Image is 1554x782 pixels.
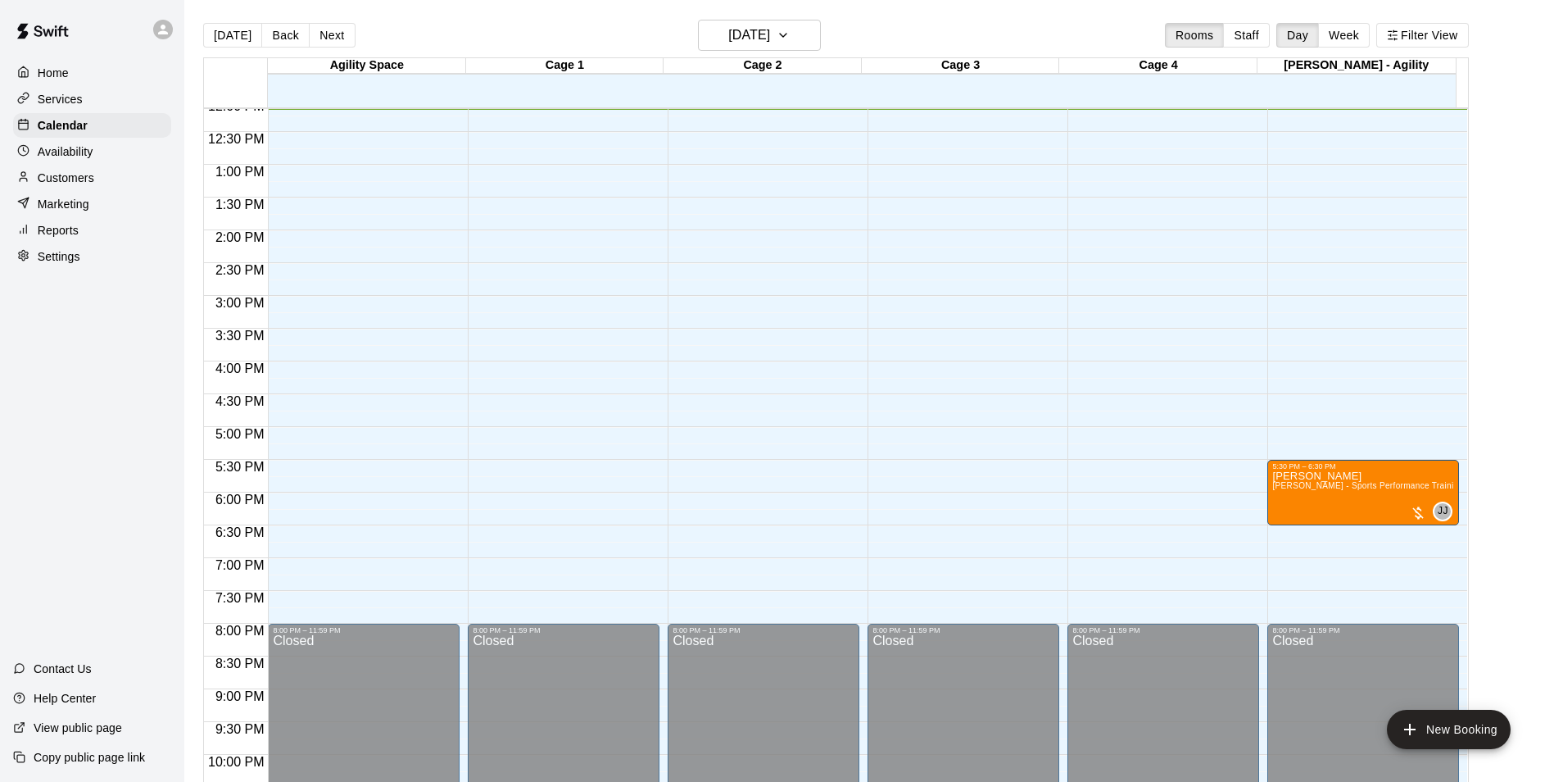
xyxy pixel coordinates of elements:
p: Help Center [34,690,96,707]
span: 9:00 PM [211,689,269,703]
a: Home [13,61,171,85]
a: Services [13,87,171,111]
span: 4:00 PM [211,361,269,375]
span: 2:30 PM [211,263,269,277]
a: Calendar [13,113,171,138]
button: Day [1276,23,1319,48]
a: Reports [13,218,171,243]
span: 6:00 PM [211,493,269,507]
span: [PERSON_NAME] - Sports Performance Training (60 min) [1272,481,1497,490]
a: Settings [13,244,171,269]
p: Contact Us [34,661,92,677]
span: 2:00 PM [211,230,269,244]
div: Cage 4 [1059,58,1257,74]
div: Cage 3 [862,58,1060,74]
div: Agility Space [268,58,466,74]
span: 3:00 PM [211,296,269,310]
span: 4:30 PM [211,394,269,408]
button: Back [261,23,310,48]
span: JJ [1438,503,1448,520]
a: Availability [13,139,171,164]
span: 1:00 PM [211,165,269,179]
div: Josh Jones [1433,502,1452,521]
button: [DATE] [203,23,262,48]
span: 3:30 PM [211,329,269,343]
h6: [DATE] [728,24,770,47]
button: Week [1318,23,1370,48]
div: Cage 1 [466,58,664,74]
button: Staff [1223,23,1270,48]
a: Customers [13,166,171,190]
span: Josh Jones [1439,502,1452,521]
p: Customers [38,170,94,186]
button: [DATE] [698,20,821,51]
span: 10:00 PM [204,755,268,769]
span: 8:00 PM [211,624,269,638]
p: Services [38,91,83,107]
p: Copy public page link [34,749,145,766]
span: 7:30 PM [211,591,269,605]
div: 8:00 PM – 11:59 PM [273,626,455,634]
div: 8:00 PM – 11:59 PM [872,626,1054,634]
p: Reports [38,222,79,239]
div: Cage 2 [664,58,862,74]
a: Marketing [13,192,171,216]
p: Availability [38,143,93,160]
span: 5:00 PM [211,427,269,441]
button: add [1387,710,1511,749]
div: 8:00 PM – 11:59 PM [1272,626,1454,634]
p: View public page [34,720,122,736]
span: 7:00 PM [211,558,269,572]
div: 8:00 PM – 11:59 PM [673,626,854,634]
span: 6:30 PM [211,525,269,539]
div: [PERSON_NAME] - Agility [1257,58,1456,74]
p: Settings [38,248,80,265]
button: Rooms [1165,23,1224,48]
span: 5:30 PM [211,460,269,474]
span: 8:30 PM [211,657,269,671]
p: Marketing [38,196,89,212]
span: 12:30 PM [204,132,268,146]
div: 8:00 PM – 11:59 PM [473,626,655,634]
div: 5:30 PM – 6:30 PM: Michael Wilcox [1267,460,1459,525]
p: Calendar [38,117,88,134]
button: Next [309,23,355,48]
div: 8:00 PM – 11:59 PM [1072,626,1254,634]
div: 5:30 PM – 6:30 PM [1272,462,1454,471]
span: 9:30 PM [211,722,269,736]
button: Filter View [1376,23,1468,48]
span: 1:30 PM [211,198,269,211]
p: Home [38,65,69,81]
